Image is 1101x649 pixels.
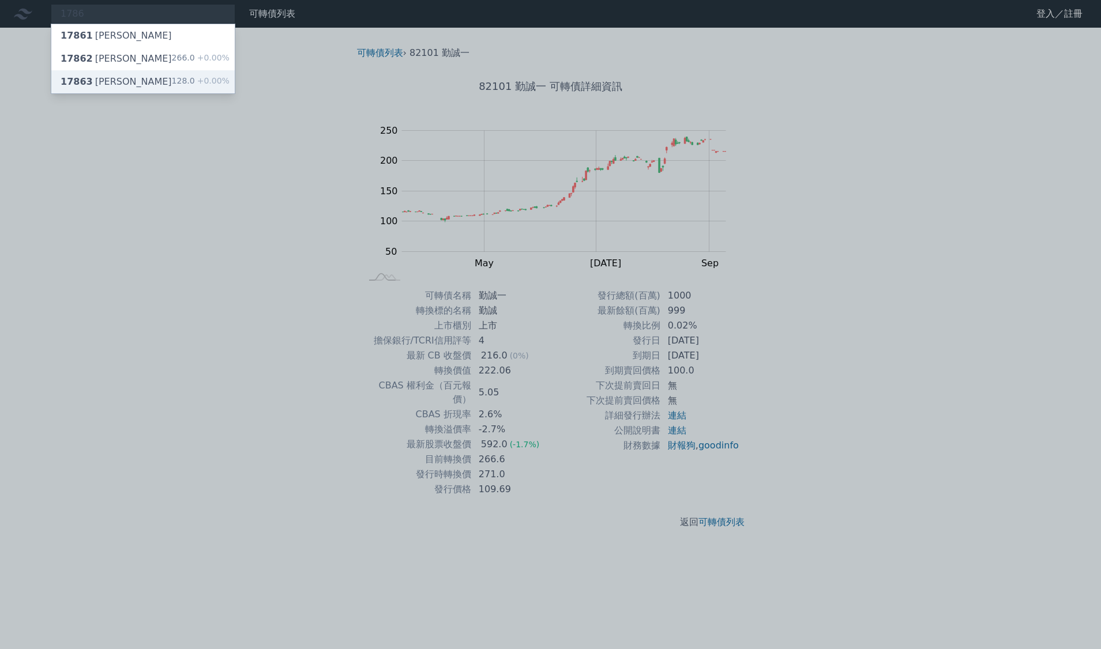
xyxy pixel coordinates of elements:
span: +0.00% [195,76,230,85]
span: 17863 [61,76,93,87]
a: 17862[PERSON_NAME] 266.0+0.00% [51,47,235,70]
div: 266.0 [172,52,230,66]
span: 17861 [61,30,93,41]
div: 128.0 [172,75,230,89]
a: 17861[PERSON_NAME] [51,24,235,47]
a: 17863[PERSON_NAME] 128.0+0.00% [51,70,235,93]
span: +0.00% [195,53,230,62]
div: [PERSON_NAME] [61,52,172,66]
div: [PERSON_NAME] [61,29,172,43]
div: [PERSON_NAME] [61,75,172,89]
span: 17862 [61,53,93,64]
